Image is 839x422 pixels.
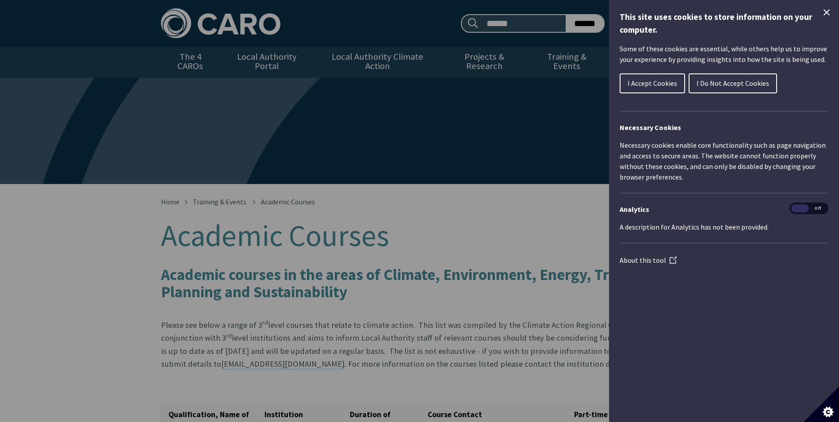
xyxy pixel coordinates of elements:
span: On [791,204,809,213]
a: About this tool [620,256,677,265]
p: Necessary cookies enable core functionality such as page navigation and access to secure areas. T... [620,140,828,182]
span: Off [809,204,827,213]
p: A description for Analytics has not been provided. [620,222,828,232]
p: Some of these cookies are essential, while others help us to improve your experience by providing... [620,43,828,65]
h3: Analytics [620,204,828,215]
button: Close Cookie Control [821,7,832,18]
button: Set cookie preferences [804,387,839,422]
button: I Do Not Accept Cookies [689,73,777,93]
h2: Necessary Cookies [620,122,828,133]
h1: This site uses cookies to store information on your computer. [620,11,828,36]
button: I Accept Cookies [620,73,685,93]
span: I Accept Cookies [628,79,677,88]
span: I Do Not Accept Cookies [697,79,769,88]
